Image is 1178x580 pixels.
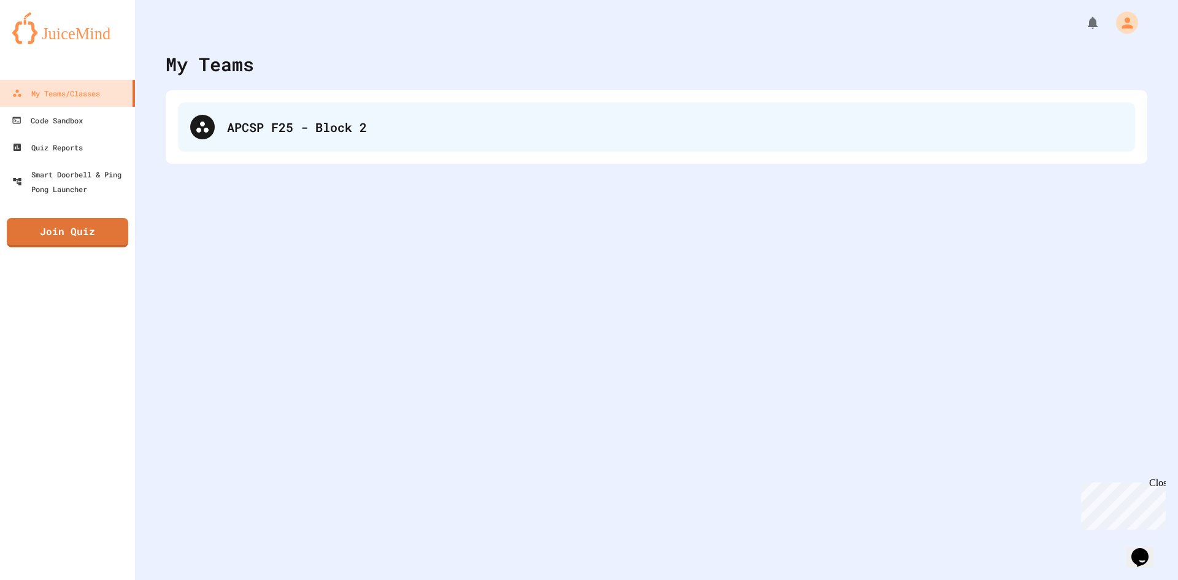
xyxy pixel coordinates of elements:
div: Chat with us now!Close [5,5,85,78]
iframe: chat widget [1076,478,1166,530]
div: APCSP F25 - Block 2 [227,118,1123,136]
iframe: chat widget [1126,531,1166,568]
div: Smart Doorbell & Ping Pong Launcher [12,167,130,196]
div: Code Sandbox [12,113,83,128]
a: Join Quiz [7,218,128,247]
div: APCSP F25 - Block 2 [178,102,1135,152]
div: My Teams/Classes [12,86,100,101]
div: My Teams [166,50,254,78]
div: Quiz Reports [12,140,83,155]
div: My Account [1103,9,1141,37]
img: logo-orange.svg [12,12,123,44]
div: My Notifications [1063,12,1103,33]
